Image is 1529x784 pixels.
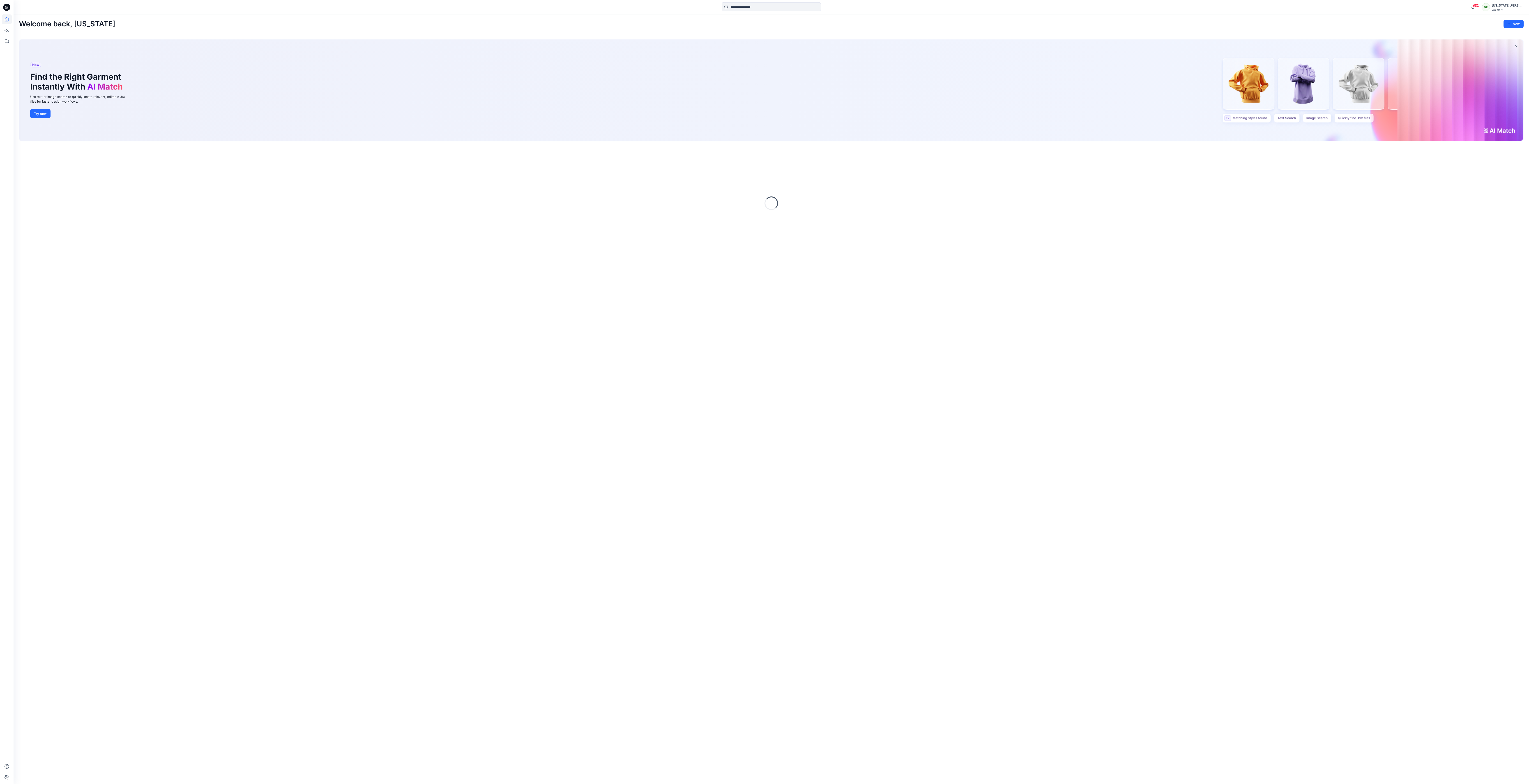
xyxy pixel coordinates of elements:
div: Walmart [1492,8,1523,12]
h2: Welcome back, [US_STATE] [19,20,115,28]
div: VE [1482,3,1490,11]
button: New [1504,20,1524,28]
div: [US_STATE][PERSON_NAME] [1492,3,1523,8]
button: Try now [30,109,51,118]
h1: Find the Right Garment Instantly With [30,72,125,91]
span: 99+ [1473,4,1479,7]
div: Use text or image search to quickly locate relevant, editable .bw files for faster design workflows. [30,94,132,104]
span: AI Match [87,82,123,92]
span: New [32,62,39,67]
